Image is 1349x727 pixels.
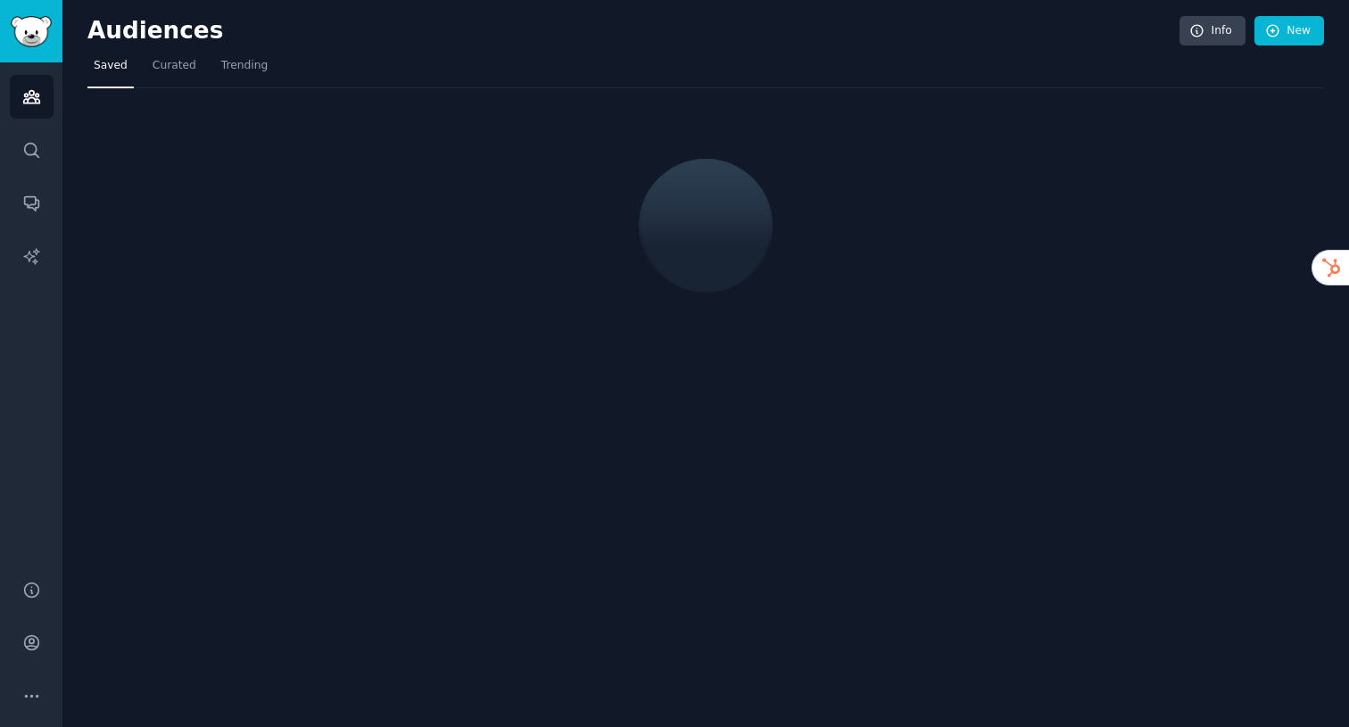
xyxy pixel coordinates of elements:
a: Curated [146,52,203,88]
img: GummySearch logo [11,16,52,47]
a: Info [1179,16,1246,46]
a: New [1254,16,1324,46]
a: Saved [87,52,134,88]
span: Saved [94,58,128,74]
h2: Audiences [87,17,1179,45]
span: Curated [153,58,196,74]
a: Trending [215,52,274,88]
span: Trending [221,58,268,74]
